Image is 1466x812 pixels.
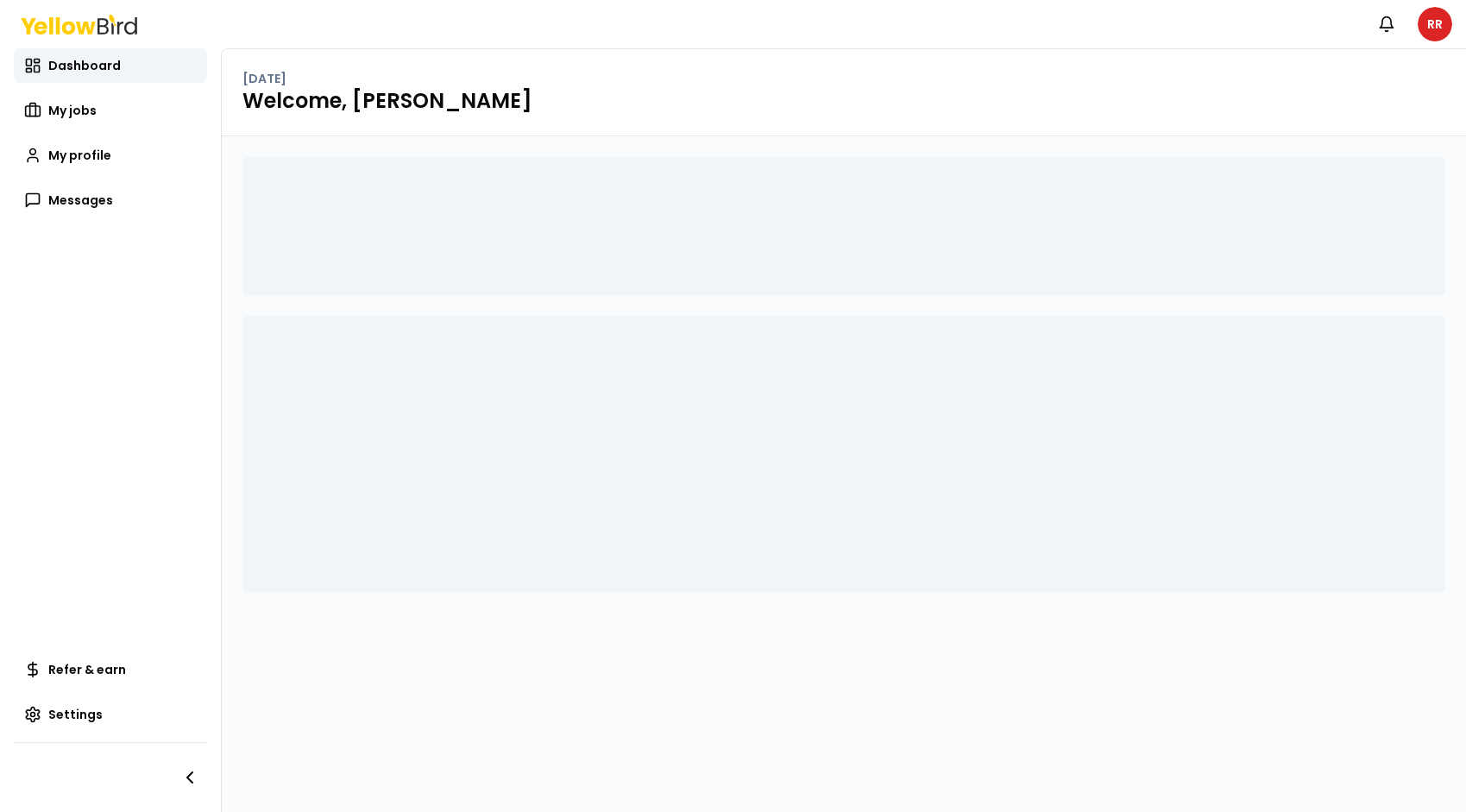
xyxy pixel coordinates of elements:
[48,57,121,74] span: Dashboard
[48,192,113,209] span: Messages
[14,652,207,687] a: Refer & earn
[48,102,97,119] span: My jobs
[48,706,103,723] span: Settings
[48,147,111,164] span: My profile
[242,70,286,87] p: [DATE]
[14,93,207,128] a: My jobs
[1418,7,1452,41] span: RR
[14,697,207,732] a: Settings
[14,183,207,217] a: Messages
[48,661,126,678] span: Refer & earn
[14,48,207,83] a: Dashboard
[14,138,207,173] a: My profile
[242,87,1445,115] h1: Welcome, [PERSON_NAME]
